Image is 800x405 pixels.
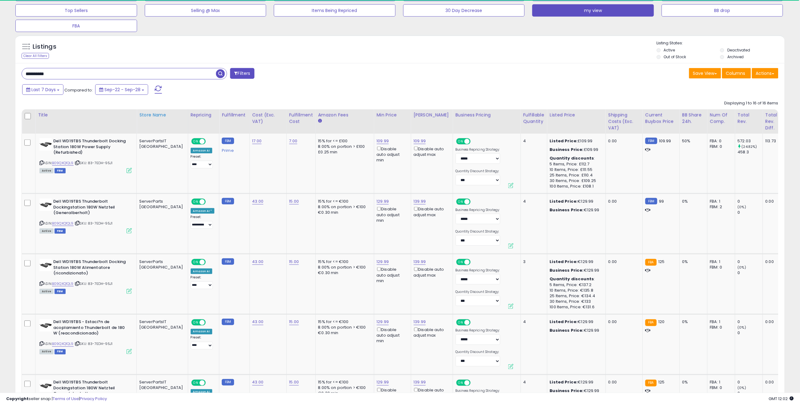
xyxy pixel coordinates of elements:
[252,138,262,144] a: 17.00
[550,276,601,282] div: :
[6,396,29,402] strong: Copyright
[139,138,183,149] div: ServerPartsIT [GEOGRAPHIC_DATA]
[550,112,603,118] div: Listed Price
[192,380,200,386] span: ON
[222,112,247,118] div: Fulfillment
[550,198,578,204] b: Listed Price:
[550,207,601,213] div: €129.99
[645,198,657,205] small: FBM
[31,87,56,93] span: Last 7 Days
[550,147,601,152] div: £109.99
[765,380,781,385] div: 0.00
[318,330,369,336] div: €0.30 min
[377,145,406,163] div: Disable auto adjust min
[39,229,54,234] span: All listings currently available for purchase on Amazon
[738,270,763,276] div: 0
[222,146,245,153] div: Prime
[645,319,657,326] small: FBA
[318,265,369,270] div: 8.00% on portion > €100
[550,172,601,178] div: 25 Items, Price: £110.4
[75,160,112,165] span: | SKU: 83-7EDH-95J1
[377,266,406,284] div: Disable auto adjust min
[252,379,264,386] a: 43.00
[139,259,183,270] div: ServerParts [GEOGRAPHIC_DATA]
[414,206,448,218] div: Disable auto adjust max
[205,260,214,265] span: OFF
[722,68,751,79] button: Columns
[52,281,74,286] a: B09QXQ1QL9
[95,84,148,95] button: Sep-22 - Sep-28
[139,112,185,118] div: Store Name
[55,289,66,294] span: FBM
[457,199,465,205] span: ON
[469,139,479,144] span: OFF
[710,138,730,144] div: FBA: 0
[727,47,750,53] label: Deactivated
[53,259,128,278] b: Dell WD19TBS Thunderbolt Docking Station 180W Alimentatore (ricondizionato)
[710,265,730,270] div: FBM: 0
[52,160,74,166] a: B09QXQ1QL9
[710,112,733,125] div: Num of Comp.
[318,149,369,155] div: £0.25 min
[318,118,322,124] small: Amazon Fees.
[15,20,137,32] button: FBA
[457,380,465,386] span: ON
[205,320,214,325] span: OFF
[222,319,234,325] small: FBM
[39,349,54,354] span: All listings currently available for purchase on Amazon
[191,269,212,274] div: Amazon AI
[550,293,601,299] div: 25 Items, Price: €134.4
[318,319,369,325] div: 15% for <= €100
[75,221,112,226] span: | SKU: 83-7EDH-95J1
[191,148,212,153] div: Amazon AI
[550,155,594,161] b: Quantity discounts
[550,259,578,265] b: Listed Price:
[274,4,396,17] button: Items Being Repriced
[765,138,781,144] div: 113.73
[191,112,217,118] div: Repricing
[469,199,479,205] span: OFF
[318,199,369,204] div: 15% for <= €100
[414,259,426,265] a: 139.99
[710,385,730,391] div: FBM: 0
[550,259,601,265] div: €129.99
[659,138,671,144] span: 109.99
[222,198,234,205] small: FBM
[532,4,654,17] button: my view
[191,208,215,214] div: Amazon AI *
[682,380,703,385] div: 0%
[456,112,518,118] div: Business Pricing
[608,112,640,131] div: Shipping Costs (Exc. VAT)
[80,396,107,402] a: Privacy Policy
[53,396,79,402] a: Terms of Use
[191,275,215,289] div: Preset:
[53,319,128,338] b: Dell WD19TBS - Estaci?n de acoplamiento Thunderbolt de 180 W (reacondicionado)
[664,47,675,53] label: Active
[377,112,408,118] div: Min Price
[39,168,54,173] span: All listings currently available for purchase on Amazon
[39,319,132,354] div: ASIN:
[139,380,183,391] div: ServerPartsIT [GEOGRAPHIC_DATA]
[377,138,389,144] a: 109.99
[457,139,465,144] span: ON
[550,328,601,334] div: €129.99
[230,68,254,79] button: Filters
[657,40,785,46] p: Listing States:
[645,259,657,266] small: FBA
[139,199,183,210] div: ServerParts [GEOGRAPHIC_DATA]
[457,260,465,265] span: ON
[414,112,450,118] div: [PERSON_NAME]
[414,379,426,386] a: 139.99
[550,299,601,304] div: 30 Items, Price: €133
[738,325,746,330] small: (0%)
[39,259,52,271] img: 31SRVkOU8oL._SL40_.jpg
[318,204,369,210] div: 8.00% on portion > €100
[550,304,601,310] div: 100 Items, Price: €131.6
[608,138,638,144] div: 0.00
[456,169,500,173] label: Quantity Discount Strategy:
[53,138,128,157] b: Dell WD19TBS Thunderbolt Docking Station 180W Power Supply (Refurbished)
[550,207,584,213] b: Business Price:
[523,259,542,265] div: 3
[75,342,112,346] span: | SKU: 83-7EDH-95J1
[377,319,389,325] a: 129.99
